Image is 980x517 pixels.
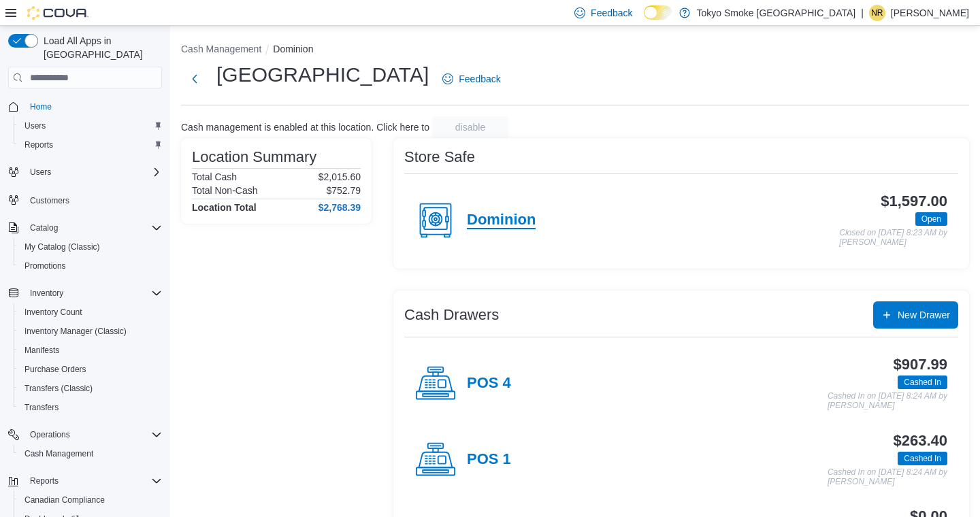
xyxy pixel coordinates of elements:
button: Manifests [14,341,167,360]
span: Cashed In [904,376,941,388]
button: Customers [3,190,167,210]
span: My Catalog (Classic) [24,241,100,252]
span: Catalog [24,220,162,236]
input: Dark Mode [644,5,672,20]
p: Closed on [DATE] 8:23 AM by [PERSON_NAME] [839,229,947,247]
button: Canadian Compliance [14,490,167,510]
button: Users [14,116,167,135]
span: Users [24,164,162,180]
button: Next [181,65,208,93]
div: Natasha Roberts [869,5,885,21]
span: My Catalog (Classic) [19,239,162,255]
a: Purchase Orders [19,361,92,378]
h4: Location Total [192,202,257,213]
h1: [GEOGRAPHIC_DATA] [216,61,429,88]
span: Operations [30,429,70,440]
p: Tokyo Smoke [GEOGRAPHIC_DATA] [697,5,856,21]
a: Cash Management [19,446,99,462]
span: Purchase Orders [24,364,86,375]
button: Users [3,163,167,182]
span: Transfers [24,402,59,413]
span: Canadian Compliance [24,495,105,505]
a: Inventory Manager (Classic) [19,323,132,339]
span: Inventory Manager (Classic) [24,326,127,337]
a: Feedback [437,65,506,93]
span: Catalog [30,222,58,233]
h3: $1,597.00 [881,193,947,210]
span: Manifests [24,345,59,356]
h6: Total Cash [192,171,237,182]
button: disable [432,116,508,138]
button: Catalog [3,218,167,237]
span: Reports [24,473,162,489]
button: Catalog [24,220,63,236]
span: Cashed In [904,452,941,465]
span: Home [24,98,162,115]
span: Transfers (Classic) [19,380,162,397]
button: Operations [3,425,167,444]
button: Transfers (Classic) [14,379,167,398]
p: | [861,5,864,21]
span: Cashed In [898,452,947,465]
span: NR [871,5,883,21]
a: Transfers (Classic) [19,380,98,397]
a: Canadian Compliance [19,492,110,508]
span: Users [24,120,46,131]
p: Cash management is enabled at this location. Click here to [181,122,429,133]
a: Manifests [19,342,65,358]
span: Purchase Orders [19,361,162,378]
span: Inventory Manager (Classic) [19,323,162,339]
h4: Dominion [467,212,536,229]
span: Inventory Count [19,304,162,320]
button: Promotions [14,256,167,276]
span: Open [915,212,947,226]
span: Transfers (Classic) [24,383,93,394]
h4: POS 4 [467,375,511,393]
h3: $907.99 [894,356,947,373]
button: Home [3,97,167,116]
button: Inventory Count [14,303,167,322]
span: Promotions [19,258,162,274]
span: disable [455,120,485,134]
button: New Drawer [873,301,958,329]
span: Reports [19,137,162,153]
a: Inventory Count [19,304,88,320]
p: Cashed In on [DATE] 8:24 AM by [PERSON_NAME] [828,468,947,486]
button: Inventory [3,284,167,303]
span: New Drawer [898,308,950,322]
span: Canadian Compliance [19,492,162,508]
h4: POS 1 [467,451,511,469]
img: Cova [27,6,88,20]
h3: $263.40 [894,433,947,449]
span: Manifests [19,342,162,358]
a: My Catalog (Classic) [19,239,105,255]
span: Inventory Count [24,307,82,318]
a: Transfers [19,399,64,416]
span: Users [30,167,51,178]
span: Reports [30,476,59,486]
nav: An example of EuiBreadcrumbs [181,42,969,59]
span: Customers [30,195,69,206]
a: Customers [24,193,75,209]
span: Cash Management [19,446,162,462]
button: Transfers [14,398,167,417]
span: Open [921,213,941,225]
h3: Cash Drawers [404,307,499,323]
span: Load All Apps in [GEOGRAPHIC_DATA] [38,34,162,61]
button: Operations [24,427,76,443]
span: Home [30,101,52,112]
button: Inventory Manager (Classic) [14,322,167,341]
p: [PERSON_NAME] [891,5,969,21]
span: Operations [24,427,162,443]
button: Reports [3,471,167,490]
p: Cashed In on [DATE] 8:24 AM by [PERSON_NAME] [828,392,947,410]
span: Transfers [19,399,162,416]
h3: Store Safe [404,149,475,165]
h3: Location Summary [192,149,316,165]
button: My Catalog (Classic) [14,237,167,256]
a: Home [24,99,57,115]
button: Dominion [273,44,313,54]
span: Inventory [24,285,162,301]
span: Inventory [30,288,63,299]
